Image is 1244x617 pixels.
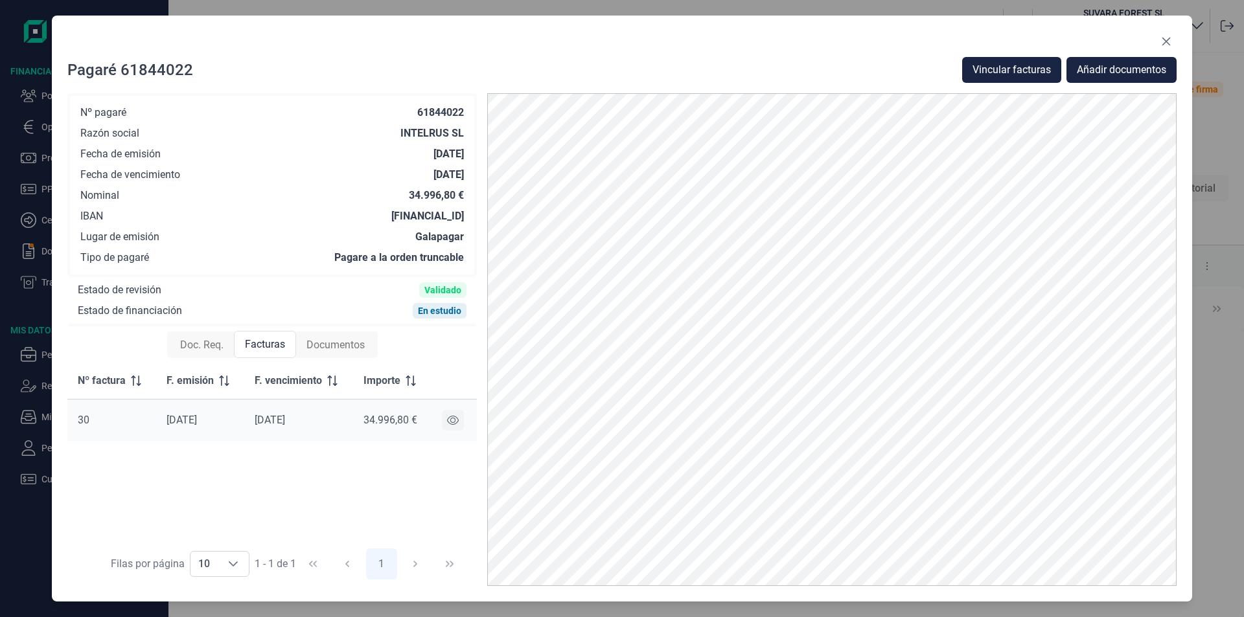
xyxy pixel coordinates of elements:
button: Page 1 [366,548,397,579]
div: Razón social [80,127,139,140]
button: Vincular facturas [962,57,1061,83]
div: Estado de financiación [78,304,182,317]
div: [DATE] [433,148,464,161]
span: Documentos [306,337,365,353]
div: [FINANCIAL_ID] [391,210,464,223]
div: En estudio [418,306,461,316]
div: 61844022 [417,106,464,119]
span: Nº factura [78,373,126,388]
span: Importe [363,373,400,388]
div: IBAN [80,210,103,223]
div: [DATE] [255,414,343,427]
span: 10 [190,552,218,576]
span: F. vencimiento [255,373,322,388]
div: Facturas [234,331,296,358]
div: Pagaré 61844022 [67,60,193,80]
div: Lugar de emisión [80,230,159,243]
span: 30 [78,414,89,426]
div: Fecha de vencimiento [80,168,180,181]
span: Añadir documentos [1077,62,1166,78]
div: Fecha de emisión [80,148,161,161]
div: INTELRUS SL [400,127,464,140]
div: Estado de revisión [78,284,161,297]
span: Facturas [245,337,285,352]
div: Documentos [296,332,375,358]
button: Next Page [400,548,431,579]
div: Validado [424,285,461,295]
span: Vincular facturas [973,62,1051,78]
div: Nominal [80,189,119,202]
span: 1 - 1 de 1 [255,559,296,569]
div: [DATE] [167,414,234,427]
div: 34.996,80 € [363,414,421,427]
button: Close [1156,31,1177,52]
div: Nº pagaré [80,106,126,119]
button: Previous Page [332,548,363,579]
div: 34.996,80 € [409,189,464,202]
button: Añadir documentos [1066,57,1177,83]
span: Doc. Req. [180,337,224,353]
div: [DATE] [433,168,464,181]
div: Choose [218,552,249,576]
button: Last Page [434,548,465,579]
span: F. emisión [167,373,214,388]
div: Tipo de pagaré [80,251,149,264]
div: Filas por página [111,556,185,572]
button: First Page [297,548,328,579]
div: Doc. Req. [170,332,234,358]
img: PDF Viewer [487,93,1177,586]
div: Pagare a la orden truncable [334,251,464,264]
div: Galapagar [415,230,464,243]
